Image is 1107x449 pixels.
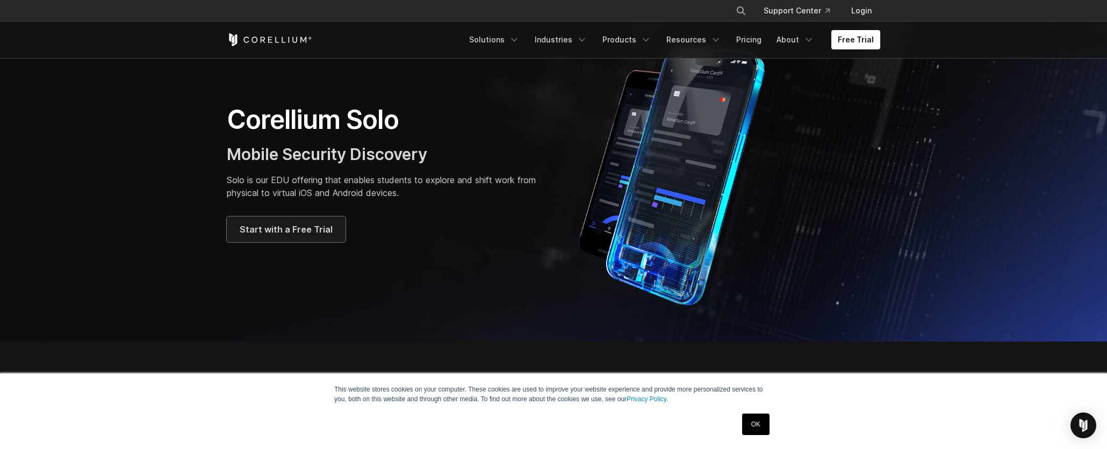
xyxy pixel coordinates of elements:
[730,30,768,49] a: Pricing
[742,414,770,435] a: OK
[528,30,594,49] a: Industries
[227,216,346,242] a: Start with a Free Trial
[463,30,526,49] a: Solutions
[731,1,751,20] button: Search
[723,1,880,20] div: Navigation Menu
[1070,412,1096,438] div: Open Intercom Messenger
[227,104,543,136] h1: Corellium Solo
[755,1,838,20] a: Support Center
[564,39,795,307] img: Corellium Solo for mobile app security solutions
[843,1,880,20] a: Login
[831,30,880,49] a: Free Trial
[660,30,728,49] a: Resources
[463,30,880,49] div: Navigation Menu
[227,173,543,199] p: Solo is our EDU offering that enables students to explore and shift work from physical to virtual...
[627,395,668,403] a: Privacy Policy.
[227,33,312,46] a: Corellium Home
[240,223,333,236] span: Start with a Free Trial
[596,30,658,49] a: Products
[334,385,773,404] p: This website stores cookies on your computer. These cookies are used to improve your website expe...
[770,30,821,49] a: About
[227,144,427,164] span: Mobile Security Discovery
